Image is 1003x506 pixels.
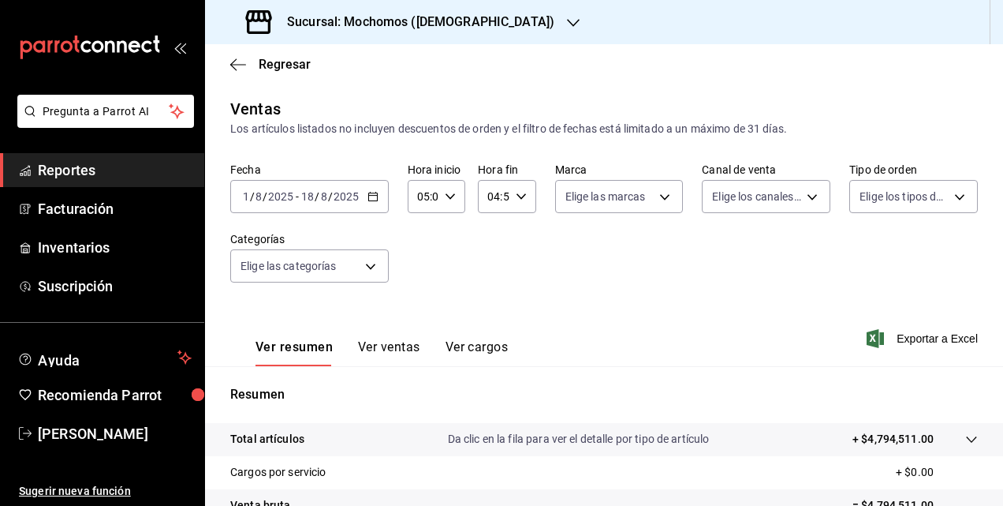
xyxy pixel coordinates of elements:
[859,189,949,204] span: Elige los tipos de orden
[38,348,171,367] span: Ayuda
[230,164,389,175] label: Fecha
[408,164,465,175] label: Hora inicio
[849,164,978,175] label: Tipo de orden
[259,57,311,72] span: Regresar
[255,339,508,366] div: navigation tabs
[43,103,170,120] span: Pregunta a Parrot AI
[230,97,281,121] div: Ventas
[448,431,710,448] p: Da clic en la fila para ver el detalle por tipo de artículo
[267,190,294,203] input: ----
[315,190,319,203] span: /
[333,190,360,203] input: ----
[230,234,389,245] label: Categorías
[478,164,535,175] label: Hora fin
[296,190,299,203] span: -
[263,190,267,203] span: /
[240,258,337,274] span: Elige las categorías
[328,190,333,203] span: /
[702,164,830,175] label: Canal de venta
[255,339,333,366] button: Ver resumen
[300,190,315,203] input: --
[38,275,192,297] span: Suscripción
[230,464,326,481] p: Cargos por servicio
[19,483,192,500] span: Sugerir nueva función
[320,190,328,203] input: --
[274,13,554,32] h3: Sucursal: Mochomos ([DEMOGRAPHIC_DATA])
[852,431,934,448] p: + $4,794,511.00
[358,339,420,366] button: Ver ventas
[38,159,192,181] span: Reportes
[555,164,684,175] label: Marca
[896,464,978,481] p: + $0.00
[250,190,255,203] span: /
[11,114,194,131] a: Pregunta a Parrot AI
[17,95,194,128] button: Pregunta a Parrot AI
[230,385,978,404] p: Resumen
[38,384,192,406] span: Recomienda Parrot
[230,431,304,448] p: Total artículos
[230,121,978,137] div: Los artículos listados no incluyen descuentos de orden y el filtro de fechas está limitado a un m...
[446,339,509,366] button: Ver cargos
[870,329,978,348] button: Exportar a Excel
[173,41,186,54] button: open_drawer_menu
[38,237,192,258] span: Inventarios
[38,198,192,219] span: Facturación
[565,189,646,204] span: Elige las marcas
[38,423,192,444] span: [PERSON_NAME]
[255,190,263,203] input: --
[242,190,250,203] input: --
[712,189,801,204] span: Elige los canales de venta
[230,57,311,72] button: Regresar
